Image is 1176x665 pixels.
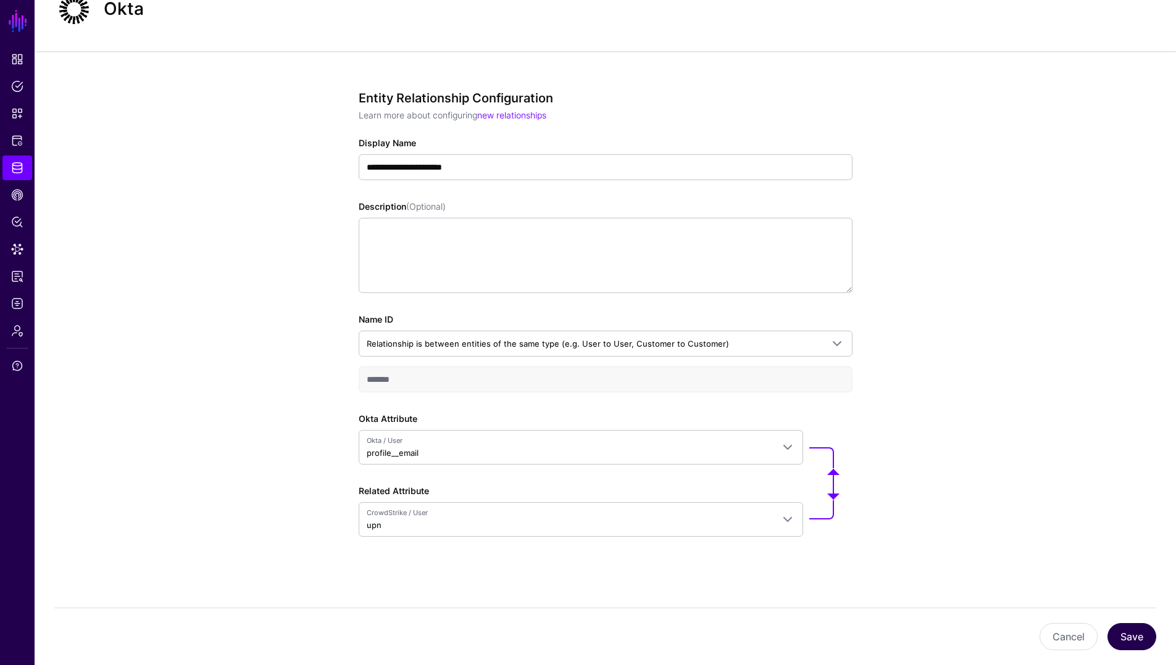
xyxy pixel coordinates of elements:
[359,313,393,326] label: Name ID
[367,339,729,349] span: Relationship is between entities of the same type (e.g. User to User, Customer to Customer)
[477,110,546,120] a: new relationships
[2,128,32,153] a: Protected Systems
[359,484,429,497] label: Related Attribute
[11,243,23,255] span: Data Lens
[359,200,446,213] label: Description
[1107,623,1156,650] button: Save
[367,448,419,458] span: profile__email
[11,324,23,337] span: Admin
[11,216,23,228] span: Policy Lens
[11,270,23,283] span: Reports
[11,297,23,310] span: Logs
[2,101,32,126] a: Snippets
[11,107,23,120] span: Snippets
[11,80,23,93] span: Policies
[2,291,32,316] a: Logs
[367,436,773,446] span: Okta / User
[367,508,773,518] span: CrowdStrike / User
[359,109,853,122] p: Learn more about configuring
[7,7,28,35] a: SGNL
[2,155,32,180] a: Identity Data Fabric
[2,74,32,99] a: Policies
[11,134,23,147] span: Protected Systems
[2,47,32,72] a: Dashboard
[11,53,23,65] span: Dashboard
[11,360,23,372] span: Support
[359,412,417,425] label: Okta Attribute
[2,210,32,234] a: Policy Lens
[2,264,32,289] a: Reports
[359,91,853,105] h3: Entity Relationship Configuration
[11,189,23,201] span: CAEP Hub
[367,520,382,530] span: upn
[2,183,32,207] a: CAEP Hub
[2,237,32,262] a: Data Lens
[2,318,32,343] a: Admin
[11,162,23,174] span: Identity Data Fabric
[1040,623,1098,650] button: Cancel
[406,201,446,212] span: (Optional)
[359,136,416,149] label: Display Name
